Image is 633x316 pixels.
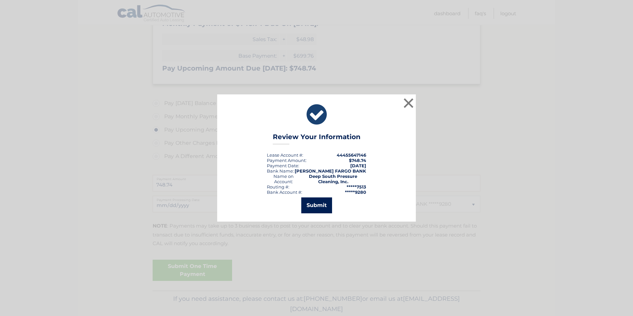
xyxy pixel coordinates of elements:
[267,174,300,184] div: Name on Account:
[402,96,415,110] button: ×
[349,158,366,163] span: $748.74
[267,184,289,189] div: Routing #:
[350,163,366,168] span: [DATE]
[267,152,303,158] div: Lease Account #:
[267,158,307,163] div: Payment Amount:
[301,197,332,213] button: Submit
[267,163,299,168] div: :
[267,168,294,174] div: Bank Name:
[309,174,357,184] strong: Deep South Pressure Cleaning, Inc.
[267,189,302,195] div: Bank Account #:
[267,163,298,168] span: Payment Date
[337,152,366,158] strong: 44455647146
[295,168,366,174] strong: [PERSON_NAME] FARGO BANK
[273,133,361,144] h3: Review Your Information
